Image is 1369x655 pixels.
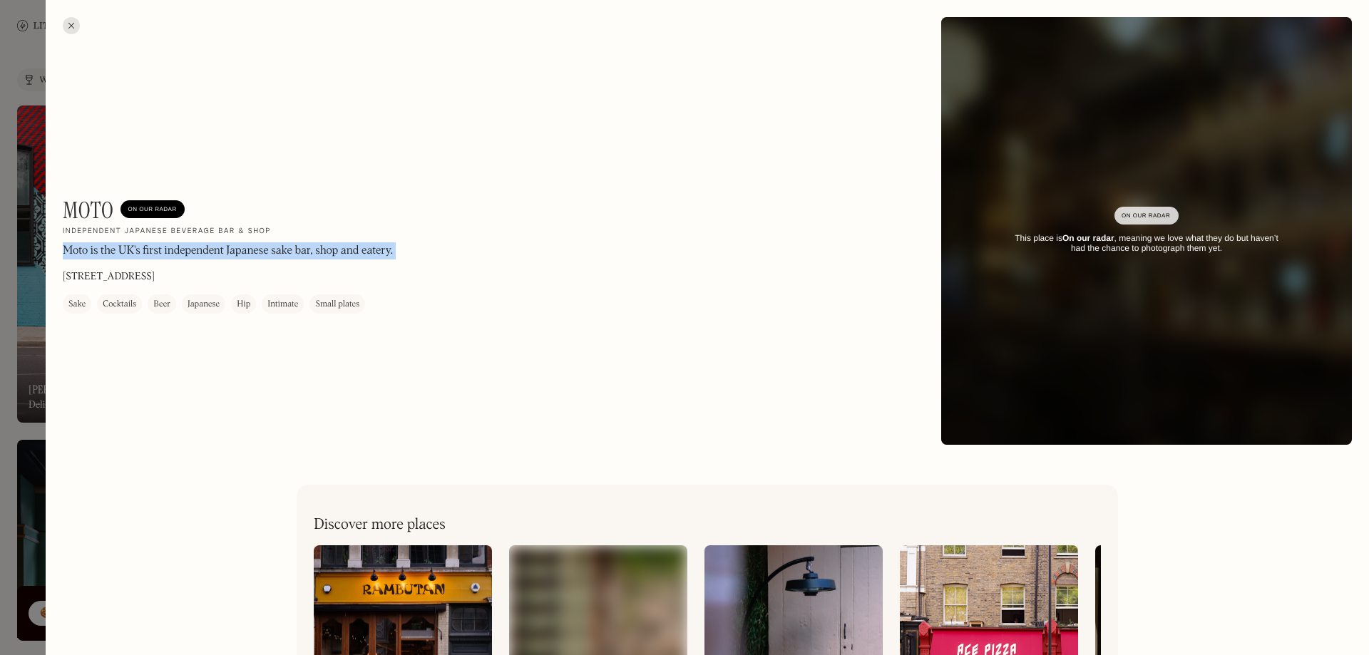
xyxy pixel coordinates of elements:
[63,227,271,237] h2: Independent Japanese beverage bar & shop
[267,297,298,311] div: Intimate
[1062,233,1114,243] strong: On our radar
[63,269,155,284] p: [STREET_ADDRESS]
[63,242,393,259] p: Moto is the UK's first independent Japanese sake bar, shop and eatery.
[237,297,250,311] div: Hip
[1007,233,1286,254] div: This place is , meaning we love what they do but haven’t had the chance to photograph them yet.
[1122,209,1171,223] div: On Our Radar
[315,297,359,311] div: Small plates
[314,516,446,534] h2: Discover more places
[128,202,178,217] div: On Our Radar
[63,197,113,224] h1: Moto
[68,297,86,311] div: Sake
[188,297,220,311] div: Japanese
[153,297,170,311] div: Beer
[103,297,136,311] div: Cocktails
